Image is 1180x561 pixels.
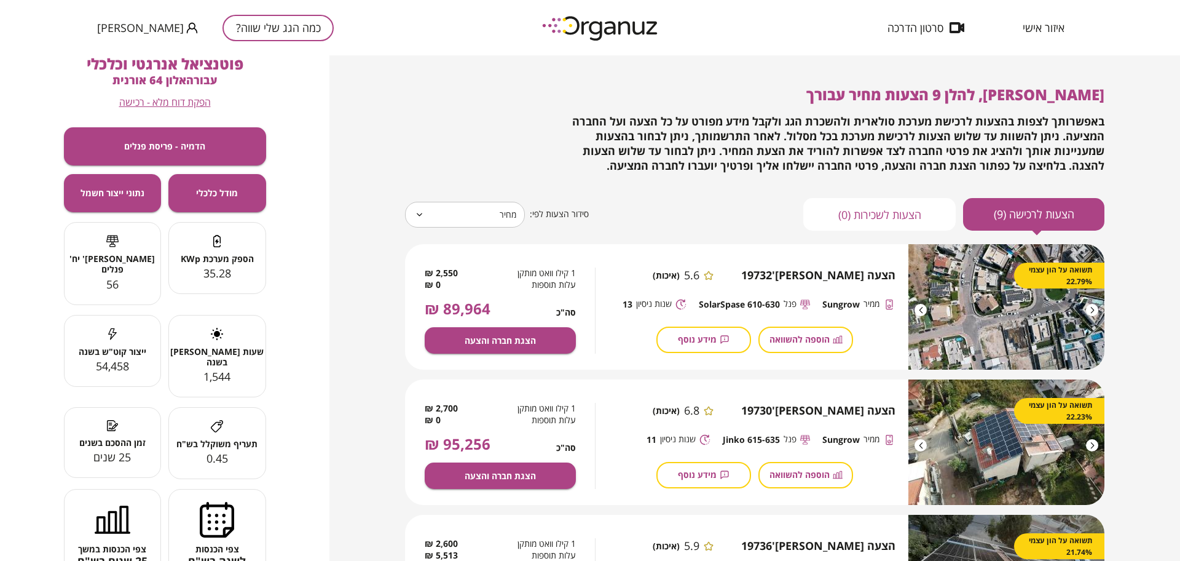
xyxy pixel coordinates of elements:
[222,15,334,41] button: כמה הגג שלי שווה?
[65,437,161,448] span: זמן ההסכם בשנים
[93,450,131,464] span: 25 שנים
[169,253,265,264] span: הספק מערכת KWp
[1026,264,1092,287] span: תשואה על הון עצמי 22.79%
[478,279,576,291] span: עלות תוספות
[822,434,860,445] span: Sungrow
[112,73,218,87] span: עבור האלון 64 אורנית
[741,269,895,282] span: הצעה [PERSON_NAME]' 19732
[425,403,458,415] span: 2,700 ₪
[425,279,441,291] span: 0 ₪
[656,462,751,488] button: מידע נוסף
[1023,22,1064,34] span: איזור אישי
[784,434,796,445] span: פנל
[769,334,830,344] span: הוספה להשוואה
[64,174,162,212] button: נתוני ייצור חשמל
[653,405,680,416] span: (איכות)
[425,436,490,453] span: 95,256 ₪
[908,380,1104,505] img: image
[908,244,1104,370] img: image
[106,277,119,292] span: 56
[556,307,576,317] span: סה"כ
[1026,535,1092,558] span: תשואה על הון עצמי 21.74%
[206,451,228,466] span: 0.45
[465,471,536,481] span: הצגת חברה והצעה
[623,299,632,309] span: 13
[65,346,161,357] span: ייצור קוט"ש בשנה
[723,434,780,445] span: Jinko 615-635
[478,538,576,550] span: 1 קילו וואט מותקן
[119,97,211,108] button: הפקת דוח מלא - רכישה
[887,22,943,34] span: סרטון הדרכה
[169,346,265,368] span: שעות [PERSON_NAME] בשנה
[81,188,144,198] span: נתוני ייצור חשמל
[647,434,656,445] span: 11
[636,298,672,310] span: שנות ניסיון
[741,539,895,553] span: הצעה [PERSON_NAME]' 19736
[678,469,717,480] span: מידע נוסף
[530,209,589,220] span: סידור הצעות לפי:
[769,469,830,480] span: הוספה להשוואה
[196,188,238,198] span: מודל כלכלי
[963,198,1104,231] button: הצעות לרכישה (9)
[758,462,853,488] button: הוספה להשוואה
[653,270,680,280] span: (איכות)
[425,463,576,489] button: הצגת חברה והצעה
[425,300,490,317] span: 89,964 ₪
[478,268,576,279] span: 1 קילו וואט מותקן
[806,84,1104,105] span: [PERSON_NAME], להלן 9 הצעות מחיר עבורך
[660,434,696,445] span: שנות ניסיון
[684,404,699,418] span: 6.8
[684,539,699,553] span: 5.9
[533,11,669,45] img: logo
[65,544,161,554] span: צפי הכנסות במשך
[203,369,230,384] span: 1,544
[869,22,983,34] button: סרטון הדרכה
[97,22,184,34] span: [PERSON_NAME]
[64,127,266,165] button: הדמיה - פריסת פנלים
[96,359,129,373] span: 54,458
[425,268,458,279] span: 2,550 ₪
[97,20,198,36] button: [PERSON_NAME]
[863,434,879,445] span: ממיר
[465,335,536,346] span: הצגת חברה והצעה
[678,334,717,344] span: מידע נוסף
[169,439,265,449] span: תעריף משוקלל בש"ח
[741,404,895,418] span: הצעה [PERSON_NAME]' 19730
[556,442,576,453] span: סה"כ
[169,544,265,554] span: צפי הכנסות
[425,415,441,426] span: 0 ₪
[653,541,680,551] span: (איכות)
[1026,399,1092,423] span: תשואה על הון עצמי 22.23%
[684,269,699,282] span: 5.6
[572,114,1104,173] span: באפשרותך לצפות בהצעות לרכישת מערכת סולארית ולהשכרת הגג ולקבל מידע מפורט על כל הצעה ועל החברה המצי...
[478,403,576,415] span: 1 קילו וואט מותקן
[203,266,231,280] span: 35.28
[425,538,458,550] span: 2,600 ₪
[863,298,879,310] span: ממיר
[656,327,751,353] button: מידע נוסף
[168,174,266,212] button: מודל כלכלי
[1004,22,1083,34] button: איזור אישי
[803,198,956,231] button: הצעות לשכירות (0)
[822,299,860,309] span: Sungrow
[425,327,576,354] button: הצגת חברה והצעה
[405,197,525,232] div: מחיר
[65,253,161,275] span: [PERSON_NAME]' יח' פנלים
[478,415,576,426] span: עלות תוספות
[699,299,780,309] span: SolarSpase 610-630
[87,54,243,74] span: פוטנציאל אנרגטי וכלכלי
[758,327,853,353] button: הוספה להשוואה
[124,141,205,151] span: הדמיה - פריסת פנלים
[784,298,796,310] span: פנל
